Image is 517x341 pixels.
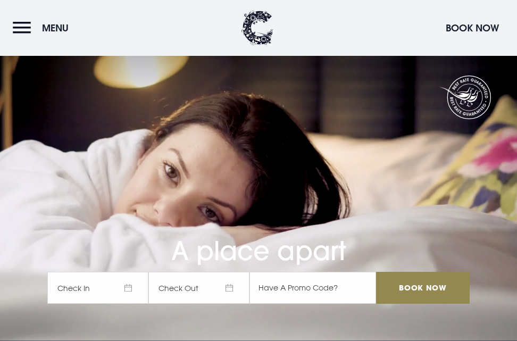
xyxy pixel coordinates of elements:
button: Menu [13,16,74,39]
input: Book Now [376,272,470,304]
h1: A place apart [47,215,470,267]
button: Book Now [440,16,504,39]
img: Clandeboye Lodge [241,11,273,45]
span: Check Out [148,272,249,304]
input: Have A Promo Code? [249,272,376,304]
span: Menu [42,22,69,34]
span: Check In [47,272,148,304]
